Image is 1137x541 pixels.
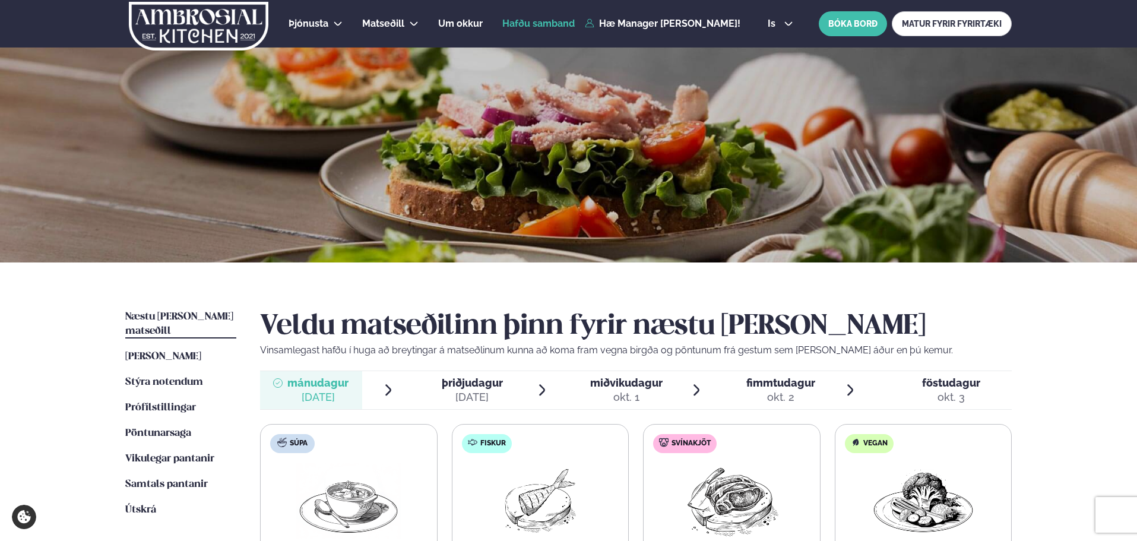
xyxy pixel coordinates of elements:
[125,350,201,364] a: [PERSON_NAME]
[768,19,779,29] span: is
[922,377,980,389] span: föstudagur
[679,463,784,539] img: Pork-Meat.png
[125,310,236,338] a: Næstu [PERSON_NAME] matseðill
[438,18,483,29] span: Um okkur
[871,463,976,539] img: Vegan.png
[362,17,404,31] a: Matseðill
[502,463,578,539] img: fish.png
[125,477,208,492] a: Samtals pantanir
[468,438,477,447] img: fish.svg
[362,18,404,29] span: Matseðill
[289,18,328,29] span: Þjónusta
[296,463,401,539] img: Soup.png
[260,343,1012,357] p: Vinsamlegast hafðu í huga að breytingar á matseðlinum kunna að koma fram vegna birgða og pöntunum...
[125,375,203,390] a: Stýra notendum
[502,18,575,29] span: Hafðu samband
[125,312,233,336] span: Næstu [PERSON_NAME] matseðill
[672,439,711,448] span: Svínakjöt
[502,17,575,31] a: Hafðu samband
[125,503,156,517] a: Útskrá
[892,11,1012,36] a: MATUR FYRIR FYRIRTÆKI
[438,17,483,31] a: Um okkur
[125,454,214,464] span: Vikulegar pantanir
[922,390,980,404] div: okt. 3
[125,505,156,515] span: Útskrá
[125,377,203,387] span: Stýra notendum
[590,390,663,404] div: okt. 1
[125,401,196,415] a: Prófílstillingar
[125,452,214,466] a: Vikulegar pantanir
[480,439,506,448] span: Fiskur
[851,438,860,447] img: Vegan.svg
[12,505,36,529] a: Cookie settings
[746,390,815,404] div: okt. 2
[819,11,887,36] button: BÓKA BORÐ
[442,377,503,389] span: þriðjudagur
[758,19,803,29] button: is
[442,390,503,404] div: [DATE]
[289,17,328,31] a: Þjónusta
[287,377,349,389] span: mánudagur
[128,2,270,50] img: logo
[585,18,740,29] a: Hæ Manager [PERSON_NAME]!
[125,403,196,413] span: Prófílstillingar
[277,438,287,447] img: soup.svg
[125,426,191,441] a: Pöntunarsaga
[746,377,815,389] span: fimmtudagur
[290,439,308,448] span: Súpa
[125,428,191,438] span: Pöntunarsaga
[125,479,208,489] span: Samtals pantanir
[125,352,201,362] span: [PERSON_NAME]
[287,390,349,404] div: [DATE]
[260,310,1012,343] h2: Veldu matseðilinn þinn fyrir næstu [PERSON_NAME]
[863,439,888,448] span: Vegan
[659,438,669,447] img: pork.svg
[590,377,663,389] span: miðvikudagur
